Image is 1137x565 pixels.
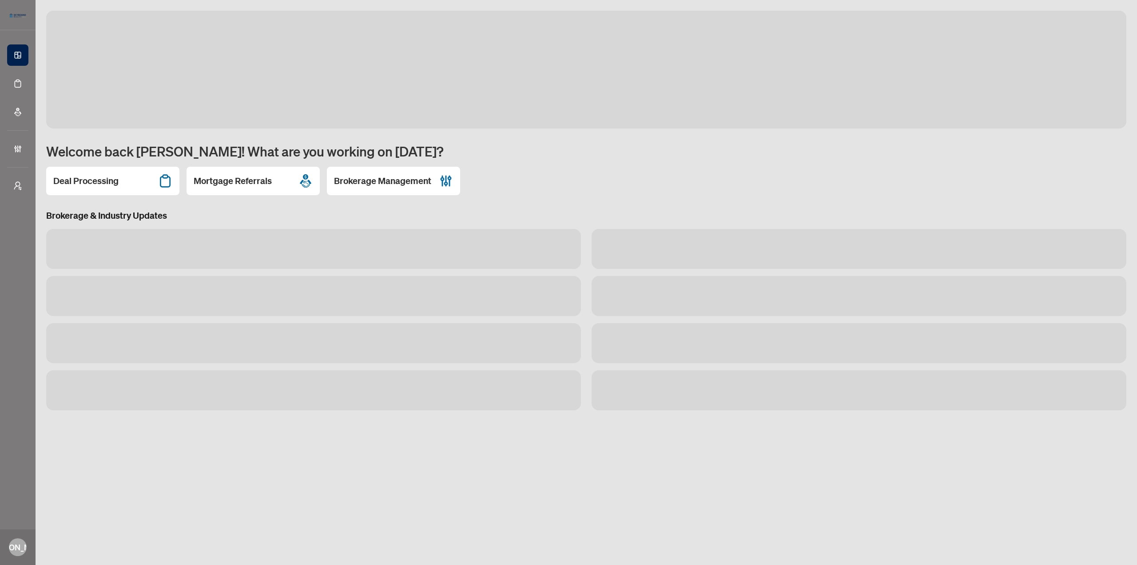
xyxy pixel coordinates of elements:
[334,175,431,187] h2: Brokerage Management
[194,175,272,187] h2: Mortgage Referrals
[46,143,1126,160] h1: Welcome back [PERSON_NAME]! What are you working on [DATE]?
[7,11,28,20] img: logo
[53,175,119,187] h2: Deal Processing
[46,209,1126,222] h3: Brokerage & Industry Updates
[13,181,22,190] span: user-switch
